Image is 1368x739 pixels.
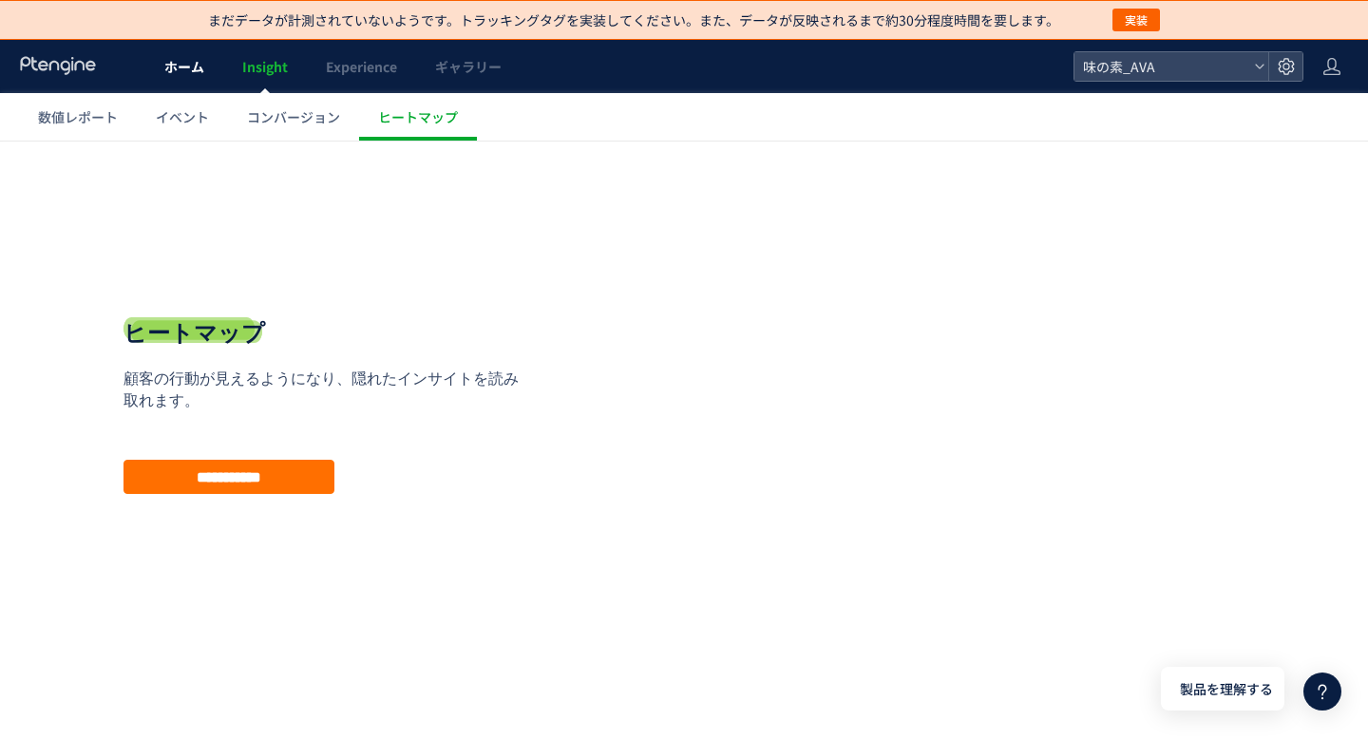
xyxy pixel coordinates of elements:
[123,228,532,272] p: 顧客の行動が見えるようになり、隠れたインサイトを読み取れます。
[1125,9,1148,31] span: 実装
[247,107,340,126] span: コンバージョン
[208,10,1059,29] p: まだデータが計測されていないようです。トラッキングタグを実装してください。また、データが反映されるまで約30分程度時間を要します。
[123,177,265,209] h1: ヒートマップ
[435,57,502,76] span: ギャラリー
[38,107,118,126] span: 数値レポート
[242,57,288,76] span: Insight
[1077,52,1246,81] span: 味の素_AVA
[378,107,458,126] span: ヒートマップ
[156,107,209,126] span: イベント
[1180,679,1273,699] span: 製品を理解する
[326,57,397,76] span: Experience
[164,57,204,76] span: ホーム
[1112,9,1160,31] button: 実装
